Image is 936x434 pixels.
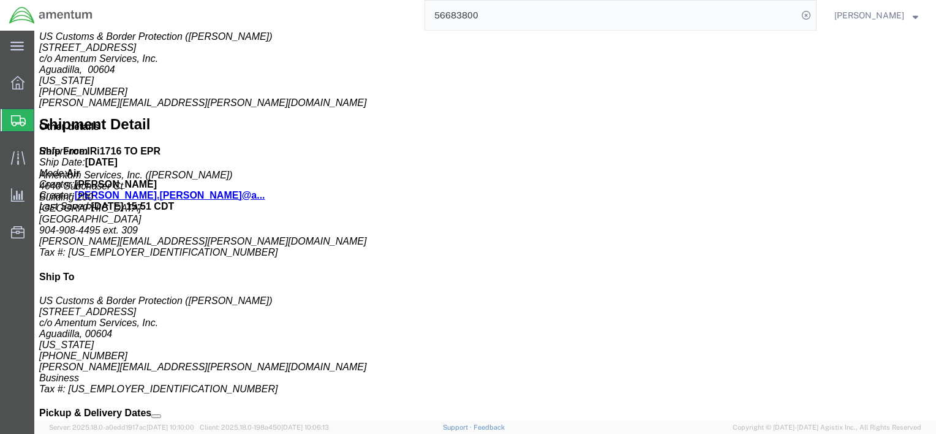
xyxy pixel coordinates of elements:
iframe: FS Legacy Container [34,31,936,421]
a: Feedback [474,424,505,431]
span: Isabel Hermosillo [834,9,904,22]
button: [PERSON_NAME] [834,8,919,23]
img: logo [9,6,93,25]
span: Server: 2025.18.0-a0edd1917ac [49,424,194,431]
span: Client: 2025.18.0-198a450 [200,424,329,431]
span: [DATE] 10:06:13 [281,424,329,431]
a: Support [443,424,474,431]
span: Copyright © [DATE]-[DATE] Agistix Inc., All Rights Reserved [733,422,921,433]
span: [DATE] 10:10:00 [146,424,194,431]
input: Search for shipment number, reference number [425,1,798,30]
